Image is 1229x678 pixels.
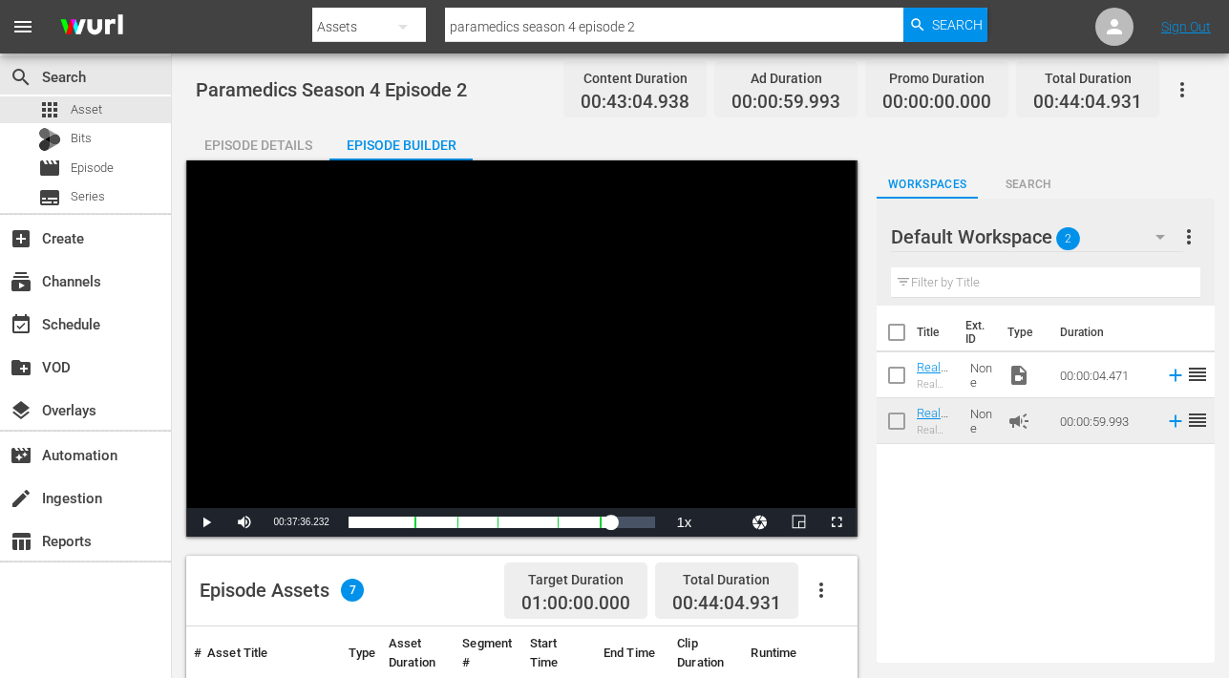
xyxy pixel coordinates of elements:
[1049,306,1163,359] th: Duration
[10,227,32,250] span: Create
[882,92,991,114] span: 00:00:00.000
[1186,363,1209,386] span: reorder
[954,306,996,359] th: Ext. ID
[1177,214,1200,260] button: more_vert
[10,270,32,293] span: Channels
[917,406,954,492] a: Real Emergency Commercial Break
[581,65,689,92] div: Content Duration
[10,487,32,510] span: Ingestion
[581,92,689,114] span: 00:43:04.938
[1007,410,1030,433] span: Ad
[10,66,32,89] span: Search
[903,8,987,42] button: Search
[38,157,61,180] span: Episode
[1033,92,1142,114] span: 00:44:04.931
[741,508,779,537] button: Jump To Time
[38,98,61,121] span: Asset
[187,160,856,537] div: Video Player
[963,398,1000,444] td: None
[665,508,703,537] button: Playback Rate
[329,122,473,160] button: Episode Builder
[877,175,978,195] span: Workspaces
[71,129,92,148] span: Bits
[10,356,32,379] span: VOD
[329,122,473,168] div: Episode Builder
[1007,364,1030,387] span: Video
[10,444,32,467] span: Automation
[917,424,955,436] div: Real Emergency Commercial Break
[71,159,114,178] span: Episode
[1165,365,1186,386] svg: Add to Episode
[731,65,840,92] div: Ad Duration
[817,508,856,537] button: Fullscreen
[186,122,329,160] button: Episode Details
[882,65,991,92] div: Promo Duration
[341,579,364,602] span: 7
[1165,411,1186,432] svg: Add to Episode
[225,508,264,537] button: Mute
[46,5,138,50] img: ans4CAIJ8jUAAAAAAAAAAAAAAAAAAAAAAAAgQb4GAAAAAAAAAAAAAAAAAAAAAAAAJMjXAAAAAAAAAAAAAAAAAAAAAAAAgAT5G...
[200,579,364,602] div: Episode Assets
[917,378,955,391] div: Real Emergency Bumper
[1161,19,1211,34] a: Sign Out
[186,122,329,168] div: Episode Details
[1033,65,1142,92] div: Total Duration
[731,92,840,114] span: 00:00:59.993
[349,517,656,528] div: Progress Bar
[917,360,952,432] a: Real Emergency Bumper
[779,508,817,537] button: Picture-in-Picture
[963,352,1000,398] td: None
[10,313,32,336] span: Schedule
[1056,219,1080,259] span: 2
[11,15,34,38] span: menu
[71,100,102,119] span: Asset
[932,8,983,42] span: Search
[10,530,32,553] span: table_chart
[71,187,105,206] span: Series
[978,175,1079,195] span: Search
[996,306,1049,359] th: Type
[521,593,630,615] span: 01:00:00.000
[672,566,781,593] div: Total Duration
[1052,352,1157,398] td: 00:00:04.471
[187,508,225,537] button: Play
[672,592,781,614] span: 00:44:04.931
[10,399,32,422] span: layers
[38,186,61,209] span: Series
[917,306,954,359] th: Title
[38,128,61,151] div: Bits
[273,517,328,527] span: 00:37:36.232
[1186,409,1209,432] span: reorder
[196,78,467,101] span: Paramedics Season 4 Episode 2
[1052,398,1157,444] td: 00:00:59.993
[521,566,630,593] div: Target Duration
[891,210,1183,264] div: Default Workspace
[1177,225,1200,248] span: more_vert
